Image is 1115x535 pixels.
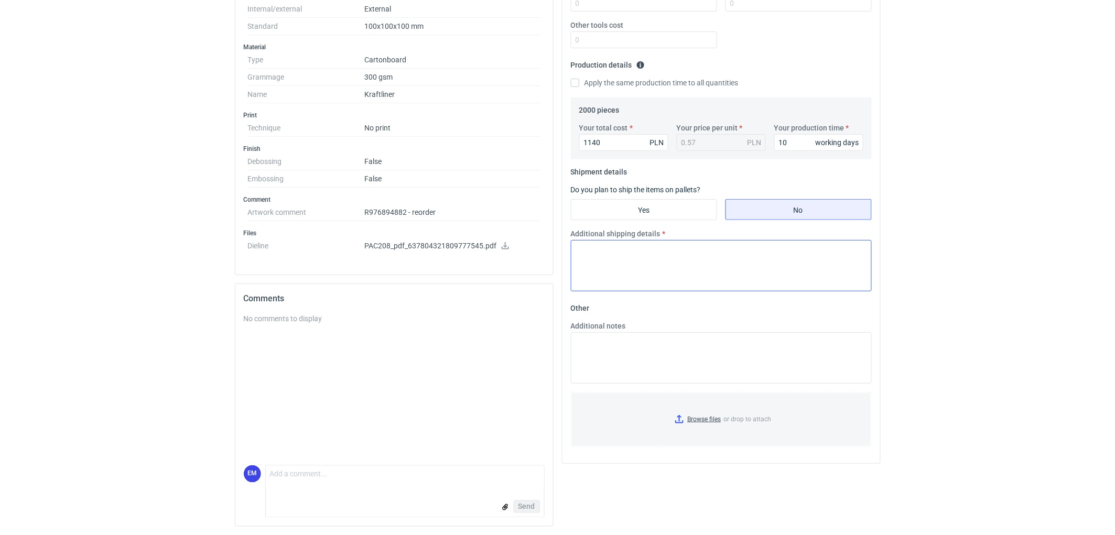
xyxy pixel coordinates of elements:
[244,229,545,237] h3: Files
[774,123,845,133] label: Your production time
[365,119,540,137] dd: No print
[365,18,540,35] dd: 100x100x100 mm
[365,1,540,18] dd: External
[248,51,365,69] dt: Type
[571,321,626,331] label: Additional notes
[244,43,545,51] h3: Material
[514,500,540,513] button: Send
[244,195,545,204] h3: Comment
[248,204,365,221] dt: Artwork comment
[571,20,624,30] label: Other tools cost
[571,228,661,239] label: Additional shipping details
[518,503,535,510] span: Send
[244,145,545,153] h3: Finish
[571,57,645,69] legend: Production details
[650,137,664,148] div: PLN
[571,78,739,88] label: Apply the same production time to all quantities
[571,163,627,176] legend: Shipment details
[248,69,365,86] dt: Grammage
[571,392,871,446] label: or drop to attach
[365,153,540,170] dd: False
[571,31,717,48] input: 0
[244,292,545,305] h2: Comments
[244,313,545,324] div: No comments to display
[748,137,762,148] div: PLN
[579,123,628,133] label: Your total cost
[579,134,668,151] input: 0
[248,86,365,103] dt: Name
[571,300,590,312] legend: Other
[244,111,545,119] h3: Print
[248,237,365,258] dt: Dieline
[365,170,540,188] dd: False
[248,1,365,18] dt: Internal/external
[726,199,872,220] label: No
[365,69,540,86] dd: 300 gsm
[244,465,261,483] figcaption: EM
[677,123,738,133] label: Your price per unit
[571,199,717,220] label: Yes
[248,153,365,170] dt: Debossing
[365,86,540,103] dd: Kraftliner
[248,170,365,188] dt: Embossing
[244,465,261,483] div: Ewelina Macek
[774,134,863,151] input: 0
[365,51,540,69] dd: Cartonboard
[571,185,701,194] label: Do you plan to ship the items on pallets?
[365,242,540,251] p: PAC208_pdf_637804321809777545.pdf
[248,18,365,35] dt: Standard
[248,119,365,137] dt: Technique
[816,137,859,148] div: working days
[579,102,620,114] legend: 2000 pieces
[365,204,540,221] dd: R976894882 - reorder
